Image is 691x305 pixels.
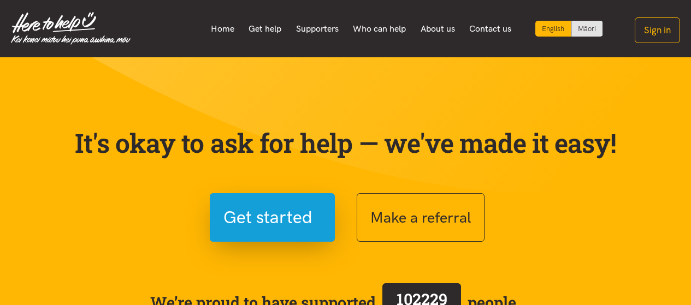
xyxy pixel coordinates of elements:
[357,193,485,242] button: Make a referral
[571,21,603,37] a: Switch to Te Reo Māori
[346,17,414,40] a: Who can help
[635,17,680,43] button: Sign in
[414,17,463,40] a: About us
[535,21,571,37] div: Current language
[288,17,346,40] a: Supporters
[223,204,312,231] span: Get started
[73,127,619,159] p: It's okay to ask for help — we've made it easy!
[462,17,519,40] a: Contact us
[210,193,335,242] button: Get started
[241,17,289,40] a: Get help
[203,17,241,40] a: Home
[535,21,603,37] div: Language toggle
[11,12,131,45] img: Home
